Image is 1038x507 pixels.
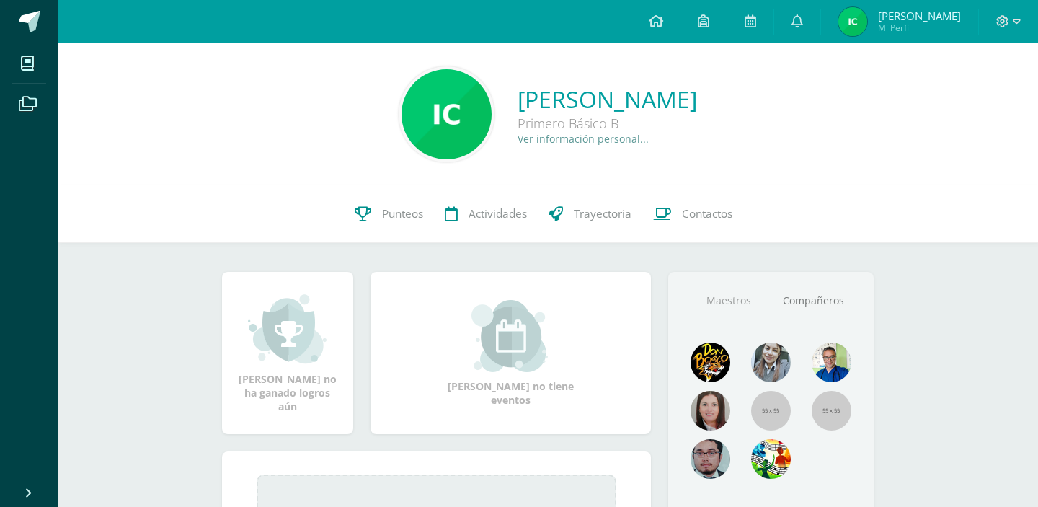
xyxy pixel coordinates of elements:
a: Trayectoria [538,185,642,243]
span: Trayectoria [574,206,631,221]
a: Punteos [344,185,434,243]
img: 29fc2a48271e3f3676cb2cb292ff2552.png [691,343,730,382]
a: Actividades [434,185,538,243]
img: 10741f48bcca31577cbcd80b61dad2f3.png [812,343,851,382]
a: [PERSON_NAME] [518,84,697,115]
img: 55x55 [812,391,851,431]
img: event_small.png [471,300,550,372]
img: f98fcf60f382a4935cd16faf387242a3.png [838,7,867,36]
span: Contactos [682,206,732,221]
a: Contactos [642,185,743,243]
img: achievement_small.png [248,293,327,365]
img: 67c3d6f6ad1c930a517675cdc903f95f.png [691,391,730,431]
img: 9433e4a8c21e28b2dde819ceef065e27.png [402,69,492,159]
span: Punteos [382,206,423,221]
span: [PERSON_NAME] [878,9,961,23]
div: [PERSON_NAME] no ha ganado logros aún [236,293,339,413]
img: 45bd7986b8947ad7e5894cbc9b781108.png [751,343,791,382]
img: 55x55 [751,391,791,431]
a: Maestros [686,283,771,319]
a: Compañeros [771,283,856,319]
span: Mi Perfil [878,22,961,34]
div: Primero Básico B [518,115,697,132]
img: a43eca2235894a1cc1b3d6ce2f11d98a.png [751,439,791,479]
div: [PERSON_NAME] no tiene eventos [438,300,582,407]
img: d0e54f245e8330cebada5b5b95708334.png [691,439,730,479]
a: Ver información personal... [518,132,649,146]
span: Actividades [469,206,527,221]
